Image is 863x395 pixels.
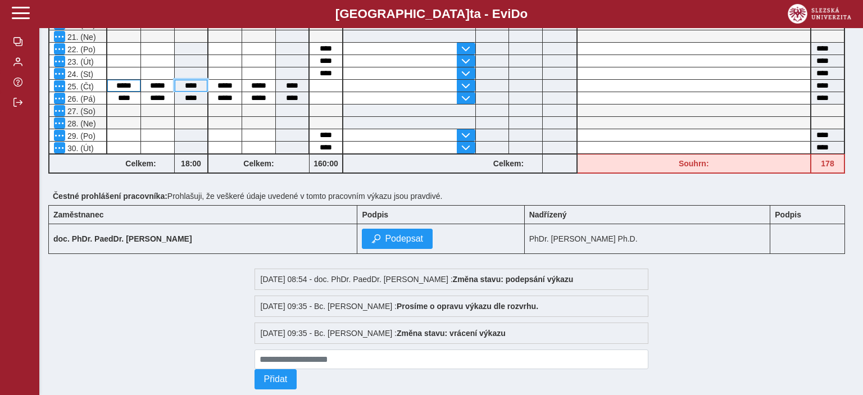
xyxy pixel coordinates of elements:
button: Menu [54,43,65,55]
span: 22. (Po) [65,45,96,54]
div: [DATE] 08:54 - doc. PhDr. PaedDr. [PERSON_NAME] : [255,269,648,290]
span: D [511,7,520,21]
b: doc. PhDr. PaedDr. [PERSON_NAME] [53,234,192,243]
td: PhDr. [PERSON_NAME] Ph.D. [524,224,770,254]
button: Menu [54,56,65,67]
button: Menu [54,130,65,141]
b: [GEOGRAPHIC_DATA] a - Evi [34,7,829,21]
div: [DATE] 09:35 - Bc. [PERSON_NAME] : [255,323,648,344]
span: t [470,7,474,21]
div: Fond pracovní doby (176 h) a součet hodin (178 h) se neshodují! [578,154,812,174]
button: Menu [54,117,65,129]
b: 178 [811,159,844,168]
b: Čestné prohlášení pracovníka: [53,192,167,201]
div: Prohlašuji, že veškeré údaje uvedené v tomto pracovním výkazu jsou pravdivé. [48,187,854,205]
span: 27. (So) [65,107,96,116]
span: 25. (Čt) [65,82,94,91]
span: Přidat [264,374,288,384]
button: Menu [54,31,65,42]
div: [DATE] 09:35 - Bc. [PERSON_NAME] : [255,296,648,317]
button: Menu [54,105,65,116]
b: Nadřízený [529,210,567,219]
span: 20. (So) [65,20,96,29]
b: Prosíme o opravu výkazu dle rozvrhu. [397,302,538,311]
b: Změna stavu: vrácení výkazu [397,329,506,338]
b: Podpis [775,210,801,219]
span: 30. (Út) [65,144,94,153]
button: Menu [54,68,65,79]
button: Menu [54,142,65,153]
b: Celkem: [208,159,309,168]
b: Podpis [362,210,388,219]
span: 28. (Ne) [65,119,96,128]
span: 21. (Ne) [65,33,96,42]
span: 29. (Po) [65,131,96,140]
button: Přidat [255,369,297,389]
b: Změna stavu: podepsání výkazu [453,275,574,284]
b: Zaměstnanec [53,210,103,219]
span: o [520,7,528,21]
b: 18:00 [175,159,207,168]
button: Podepsat [362,229,433,249]
img: logo_web_su.png [788,4,851,24]
span: 24. (St) [65,70,93,79]
button: Menu [54,93,65,104]
b: Celkem: [475,159,542,168]
span: Podepsat [385,234,423,244]
b: 160:00 [310,159,342,168]
b: Celkem: [107,159,174,168]
b: Souhrn: [679,159,709,168]
span: 23. (Út) [65,57,94,66]
button: Menu [54,80,65,92]
div: Fond pracovní doby (176 h) a součet hodin (178 h) se neshodují! [811,154,845,174]
span: 26. (Pá) [65,94,96,103]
